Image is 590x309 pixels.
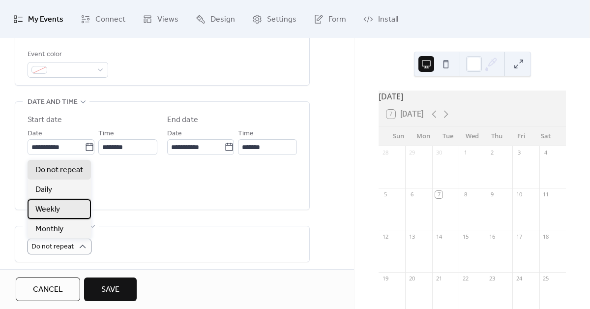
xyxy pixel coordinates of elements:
button: Save [84,278,137,301]
a: Settings [245,4,304,34]
div: 28 [382,149,389,156]
a: Form [306,4,354,34]
div: Mon [411,126,436,146]
a: My Events [6,4,71,34]
span: Date and time [28,96,78,108]
div: Tue [436,126,460,146]
div: 12 [382,233,389,240]
div: Start date [28,114,62,126]
span: Monthly [35,223,63,235]
span: Do not repeat [35,164,83,176]
div: 5 [382,191,389,198]
span: Weekly [35,204,60,216]
div: Fri [509,126,533,146]
div: Sat [533,126,558,146]
div: 2 [489,149,496,156]
div: End date [167,114,198,126]
div: 20 [408,275,415,282]
span: Settings [267,12,296,27]
span: Install [378,12,398,27]
div: 9 [489,191,496,198]
div: 10 [515,191,523,198]
a: Connect [73,4,133,34]
a: Install [356,4,406,34]
div: 14 [435,233,442,240]
div: 18 [542,233,550,240]
span: Cancel [33,284,63,296]
span: Time [238,128,254,140]
span: Daily [35,184,52,196]
span: Connect [95,12,125,27]
div: 19 [382,275,389,282]
div: 29 [408,149,415,156]
div: 15 [462,233,469,240]
div: [DATE] [379,91,566,102]
span: Date [167,128,182,140]
span: Form [328,12,346,27]
div: Wed [460,126,485,146]
div: 17 [515,233,523,240]
div: Event color [28,49,106,61]
div: 25 [542,275,550,282]
span: Design [210,12,235,27]
span: Views [157,12,178,27]
span: My Events [28,12,63,27]
div: 3 [515,149,523,156]
div: 1 [462,149,469,156]
div: 4 [542,149,550,156]
div: Sun [386,126,411,146]
div: 21 [435,275,442,282]
span: Time [98,128,114,140]
span: Date [28,128,42,140]
div: 13 [408,233,415,240]
div: Thu [484,126,509,146]
div: 22 [462,275,469,282]
div: 16 [489,233,496,240]
div: 30 [435,149,442,156]
span: Do not repeat [31,240,74,253]
a: Views [135,4,186,34]
a: Design [188,4,242,34]
div: 8 [462,191,469,198]
div: 6 [408,191,415,198]
button: Cancel [16,278,80,301]
div: 24 [515,275,523,282]
div: 7 [435,191,442,198]
div: 11 [542,191,550,198]
span: Save [101,284,119,296]
div: 23 [489,275,496,282]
